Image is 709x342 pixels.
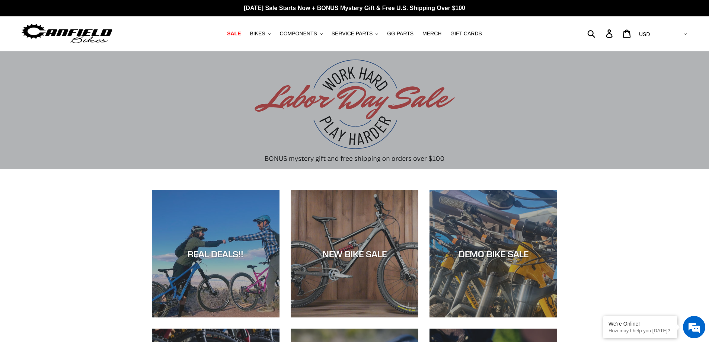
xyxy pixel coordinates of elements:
a: GIFT CARDS [447,29,486,39]
img: Canfield Bikes [20,22,114,45]
button: SERVICE PARTS [328,29,382,39]
input: Search [591,25,610,42]
a: SALE [223,29,245,39]
a: DEMO BIKE SALE [429,190,557,317]
span: GIFT CARDS [450,31,482,37]
span: COMPONENTS [280,31,317,37]
a: GG PARTS [383,29,417,39]
div: DEMO BIKE SALE [429,248,557,259]
button: COMPONENTS [276,29,326,39]
span: SALE [227,31,241,37]
a: NEW BIKE SALE [291,190,418,317]
div: NEW BIKE SALE [291,248,418,259]
span: GG PARTS [387,31,413,37]
a: MERCH [419,29,445,39]
a: REAL DEALS!! [152,190,280,317]
div: REAL DEALS!! [152,248,280,259]
span: MERCH [422,31,441,37]
span: BIKES [250,31,265,37]
button: BIKES [246,29,274,39]
span: SERVICE PARTS [332,31,373,37]
div: We're Online! [609,321,672,327]
p: How may I help you today? [609,328,672,333]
